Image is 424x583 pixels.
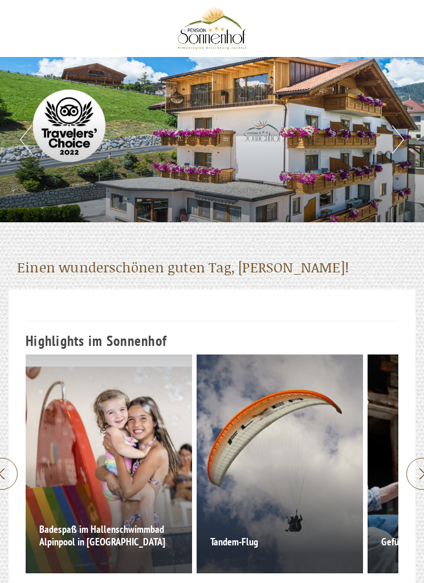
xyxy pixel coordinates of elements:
[197,354,363,573] a: Tandem-Flug
[26,354,192,573] a: Badespaß im Hallenschwimmbad Alpinpool in [GEOGRAPHIC_DATA]
[392,125,404,154] button: Next
[210,536,360,548] h3: Tandem-Flug
[39,523,189,548] h3: Badespaß im Hallenschwimmbad Alpinpool in [GEOGRAPHIC_DATA]
[17,260,349,275] h1: Einen wunderschönen guten Tag, [PERSON_NAME]!
[26,333,398,349] h2: Highlights im Sonnenhof
[20,125,32,154] button: Previous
